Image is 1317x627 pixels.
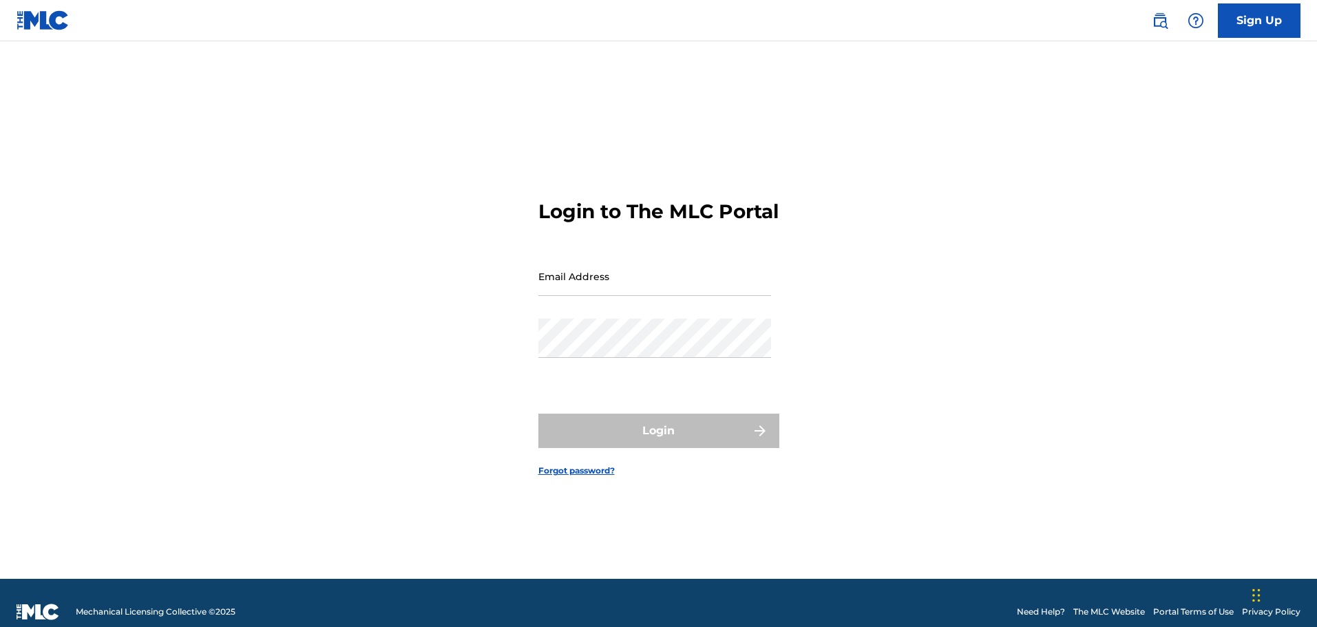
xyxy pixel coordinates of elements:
a: Need Help? [1017,606,1065,618]
a: Portal Terms of Use [1153,606,1234,618]
img: help [1188,12,1204,29]
img: search [1152,12,1168,29]
img: logo [17,604,59,620]
a: Privacy Policy [1242,606,1300,618]
a: The MLC Website [1073,606,1145,618]
a: Forgot password? [538,465,615,477]
h3: Login to The MLC Portal [538,200,779,224]
a: Sign Up [1218,3,1300,38]
div: Drag [1252,575,1261,616]
a: Public Search [1146,7,1174,34]
img: MLC Logo [17,10,70,30]
span: Mechanical Licensing Collective © 2025 [76,606,235,618]
iframe: Chat Widget [1248,561,1317,627]
div: Help [1182,7,1210,34]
